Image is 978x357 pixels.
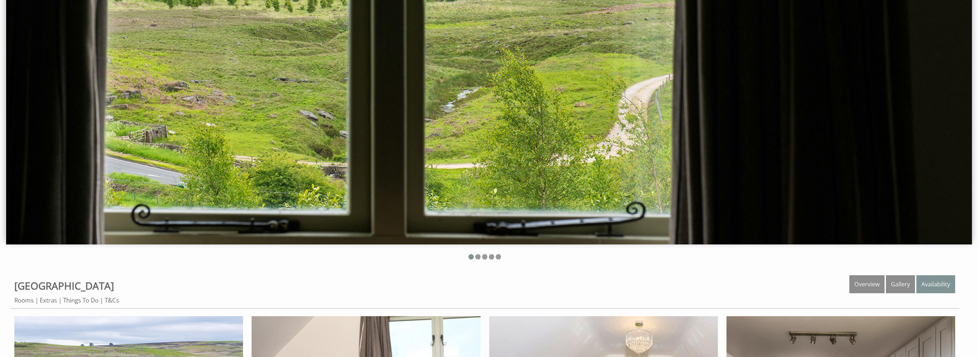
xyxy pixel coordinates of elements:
[849,275,884,293] a: Overview
[14,296,34,304] a: Rooms
[886,275,915,293] a: Gallery
[40,296,57,304] a: Extras
[105,296,119,304] a: T&Cs
[14,279,114,292] a: [GEOGRAPHIC_DATA]
[916,275,955,293] a: Availability
[63,296,99,304] a: Things To Do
